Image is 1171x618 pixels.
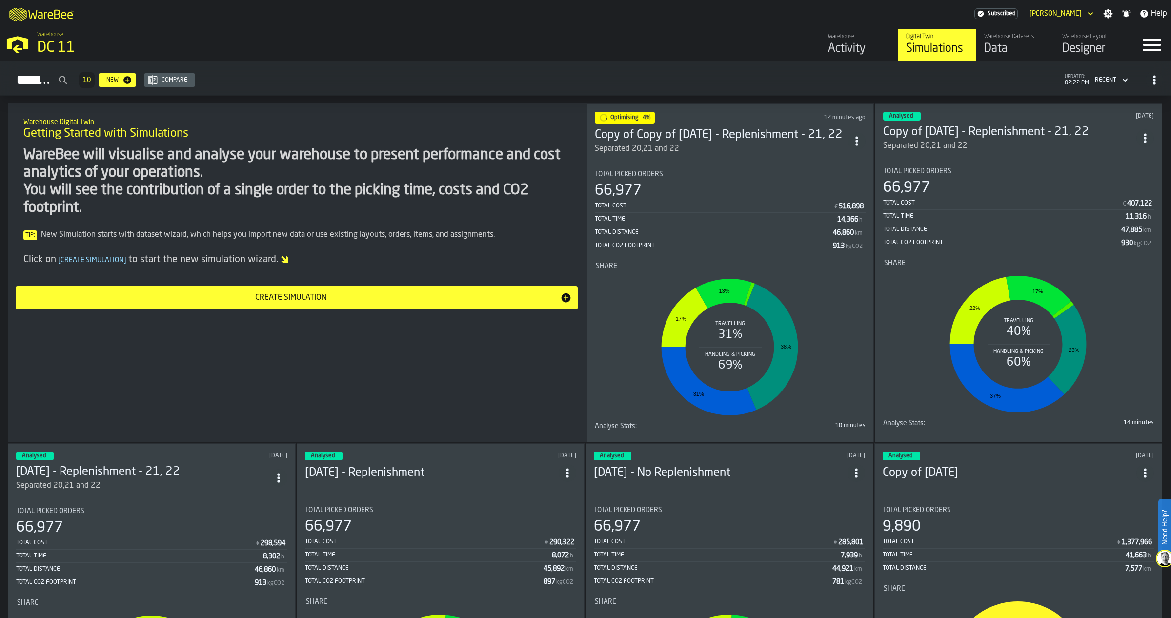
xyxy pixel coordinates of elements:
div: Title [305,506,576,514]
div: Updated: 10/6/2025, 1:12:50 PM Created: 10/6/2025, 12:51:56 PM [1038,113,1154,120]
div: Stat Value [1127,200,1152,207]
a: link-to-/wh/i/2e91095d-d0fa-471d-87cf-b9f7f81665fc/designer [1054,29,1132,61]
span: Total Picked Orders [883,506,951,514]
div: Title [306,598,575,606]
span: € [1123,201,1126,207]
span: updated: [1065,74,1089,80]
div: Separated 20,21 and 22 [595,143,679,155]
div: Stat Value [838,538,863,546]
section: card-SimulationDashboardCard-optimising [595,163,866,434]
span: Share [306,598,327,606]
span: h [859,553,862,559]
span: Create Simulation [56,257,128,264]
div: ButtonLoadMore-Load More-Prev-First-Last [75,72,99,88]
span: h [1148,214,1151,221]
div: Title [884,259,1153,267]
div: Stat Value [832,578,844,586]
span: 10 [83,77,91,83]
span: Analyse Stats: [595,422,637,430]
h3: [DATE] - Replenishment [305,465,559,481]
h3: Copy of [DATE] [883,465,1136,481]
div: Title [596,262,865,270]
span: Total Picked Orders [595,170,663,178]
button: button-New [99,73,136,87]
div: 10 minutes [732,422,866,429]
h3: [DATE] - No Replenishment [594,465,848,481]
div: Total Time [305,552,552,558]
div: Title [595,422,728,430]
div: Stat Value [841,552,858,559]
span: Total Picked Orders [305,506,373,514]
div: Separated 20,21 and 22 [16,480,270,492]
div: Total Cost [883,538,1116,545]
div: DropdownMenuValue-Kim Jonsson [1026,8,1095,20]
div: Warehouse Datasets [984,33,1046,40]
div: Title [595,170,866,178]
span: Share [595,598,616,606]
div: Title [595,598,864,606]
span: Analysed [889,113,913,119]
span: € [256,540,260,547]
h2: Sub Title [23,116,570,126]
div: Total CO2 Footprint [305,578,544,585]
div: Title [883,167,1154,175]
div: 66,977 [305,518,352,536]
div: 14 minutes [1021,419,1154,426]
div: Total Cost [305,538,544,545]
div: Stat Value [544,565,565,573]
div: Title [883,506,1154,514]
div: stat-Total Picked Orders [16,507,287,589]
div: Title [17,599,286,607]
span: kgCO2 [845,579,862,586]
div: Stat Value [837,216,858,224]
div: Total Cost [883,200,1122,206]
div: status-3 2 [883,452,920,460]
div: Stat Value [549,538,574,546]
a: link-to-/wh/i/2e91095d-d0fa-471d-87cf-b9f7f81665fc/simulations [898,29,976,61]
div: Total Time [883,213,1126,220]
div: Title [884,585,1153,593]
span: Analyse Stats: [883,419,925,427]
span: Analysed [888,453,912,459]
span: Share [884,259,906,267]
div: Total Cost [16,539,255,546]
div: Separated 20,21 and 22 [16,480,101,492]
div: Total CO2 Footprint [594,578,832,585]
span: 02:22 PM [1065,80,1089,86]
div: Menu Subscription [974,8,1018,19]
div: Compare [158,77,191,83]
div: Stat Value [255,579,266,587]
div: Total CO2 Footprint [595,242,833,249]
div: Title [16,507,287,515]
div: status-1 2 [595,112,655,124]
div: stat-Total Picked Orders [594,506,865,588]
div: Total CO2 Footprint [883,239,1121,246]
span: Share [596,262,617,270]
div: Click on to start the new simulation wizard. [23,253,570,267]
div: ItemListCard- [8,103,585,442]
span: [ [58,257,61,264]
label: button-toggle-Notifications [1117,9,1135,19]
span: Share [884,585,905,593]
div: DropdownMenuValue-4 [1091,74,1130,86]
div: Updated: 10/7/2025, 2:09:37 PM Created: 10/6/2025, 2:51:01 PM [761,114,866,121]
div: Separated 20,21 and 22 [595,143,848,155]
div: Stat Value [263,553,280,560]
span: km [1143,566,1151,573]
div: Total Time [883,552,1126,558]
div: status-3 2 [883,112,921,121]
div: 2025-10-06 - Replenishment [305,465,559,481]
div: Create Simulation [21,292,560,304]
span: kgCO2 [556,579,573,586]
div: stat-Share [596,262,865,420]
div: Stat Value [255,566,276,574]
span: km [565,566,573,573]
div: Copy of 2025-09-26 [883,465,1136,481]
span: Total Picked Orders [883,167,951,175]
section: card-SimulationDashboardCard-analyzed [883,160,1154,431]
